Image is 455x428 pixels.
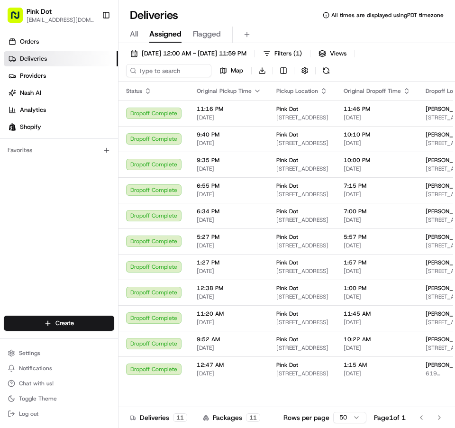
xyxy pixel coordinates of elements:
[344,208,410,215] span: 7:00 PM
[197,233,261,241] span: 5:27 PM
[9,213,17,220] div: 📗
[4,362,114,375] button: Notifications
[20,106,46,114] span: Analytics
[94,235,115,242] span: Pylon
[283,413,329,422] p: Rows per page
[197,344,261,352] span: [DATE]
[374,413,406,422] div: Page 1 of 1
[27,7,52,16] button: Pink Dot
[276,267,328,275] span: [STREET_ADDRESS]
[344,156,410,164] span: 10:00 PM
[274,49,302,58] span: Filters
[4,34,118,49] a: Orders
[344,344,410,352] span: [DATE]
[79,173,82,180] span: •
[276,319,328,326] span: [STREET_ADDRESS]
[130,8,178,23] h1: Deliveries
[9,9,28,28] img: Nash
[197,361,261,369] span: 12:47 AM
[27,16,94,24] button: [EMAIL_ADDRESS][DOMAIN_NAME]
[4,377,114,390] button: Chat with us!
[130,28,138,40] span: All
[197,310,261,318] span: 11:20 AM
[276,182,298,190] span: Pink Dot
[20,72,46,80] span: Providers
[276,114,328,121] span: [STREET_ADDRESS]
[215,64,247,77] button: Map
[344,87,401,95] span: Original Dropoff Time
[331,11,444,19] span: All times are displayed using PDT timezone
[276,370,328,377] span: [STREET_ADDRESS]
[126,47,251,60] button: [DATE] 12:00 AM - [DATE] 11:59 PM
[108,147,127,155] span: [DATE]
[344,361,410,369] span: 1:15 AM
[9,138,25,156] img: Wisdom Oko
[276,156,298,164] span: Pink Dot
[330,49,346,58] span: Views
[344,191,410,198] span: [DATE]
[43,91,155,100] div: Start new chat
[130,413,187,422] div: Deliveries
[314,47,351,60] button: Views
[344,293,410,301] span: [DATE]
[126,87,142,95] span: Status
[197,87,252,95] span: Original Pickup Time
[276,105,298,113] span: Pink Dot
[276,336,298,343] span: Pink Dot
[20,55,47,63] span: Deliveries
[276,259,298,266] span: Pink Dot
[193,28,221,40] span: Flagged
[344,319,410,326] span: [DATE]
[149,28,182,40] span: Assigned
[344,216,410,224] span: [DATE]
[197,293,261,301] span: [DATE]
[197,182,261,190] span: 6:55 PM
[319,64,333,77] button: Refresh
[197,370,261,377] span: [DATE]
[4,119,118,135] a: Shopify
[197,267,261,275] span: [DATE]
[4,102,118,118] a: Analytics
[19,364,52,372] span: Notifications
[9,164,25,179] img: David kim
[20,123,41,131] span: Shopify
[344,114,410,121] span: [DATE]
[173,413,187,422] div: 11
[344,105,410,113] span: 11:46 PM
[344,233,410,241] span: 5:57 PM
[29,147,101,155] span: Wisdom [PERSON_NAME]
[29,173,77,180] span: [PERSON_NAME]
[344,267,410,275] span: [DATE]
[9,123,16,131] img: Shopify logo
[25,61,156,71] input: Clear
[197,319,261,326] span: [DATE]
[344,284,410,292] span: 1:00 PM
[161,93,173,105] button: Start new chat
[276,165,328,173] span: [STREET_ADDRESS]
[4,316,114,331] button: Create
[231,66,243,75] span: Map
[197,156,261,164] span: 9:35 PM
[19,395,57,402] span: Toggle Theme
[276,344,328,352] span: [STREET_ADDRESS]
[147,121,173,133] button: See all
[276,131,298,138] span: Pink Dot
[103,147,106,155] span: •
[197,139,261,147] span: [DATE]
[197,114,261,121] span: [DATE]
[276,216,328,224] span: [STREET_ADDRESS]
[76,208,156,225] a: 💻API Documentation
[43,100,130,108] div: We're available if you need us!
[293,49,302,58] span: ( 1 )
[276,233,298,241] span: Pink Dot
[9,38,173,53] p: Welcome 👋
[19,410,38,418] span: Log out
[344,370,410,377] span: [DATE]
[6,208,76,225] a: 📗Knowledge Base
[4,51,118,66] a: Deliveries
[20,37,39,46] span: Orders
[197,131,261,138] span: 9:40 PM
[19,380,54,387] span: Chat with us!
[142,49,246,58] span: [DATE] 12:00 AM - [DATE] 11:59 PM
